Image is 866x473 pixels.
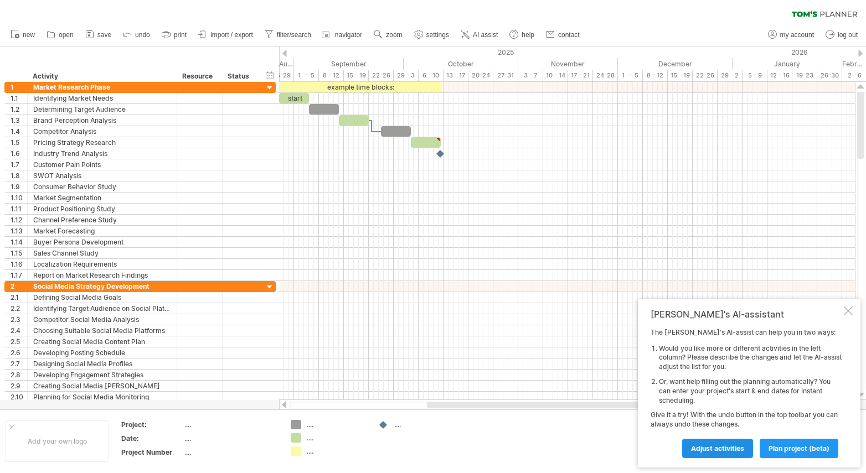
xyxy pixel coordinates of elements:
div: 1.16 [11,259,27,269]
div: 1 [11,82,27,92]
div: January 2026 [733,58,842,70]
div: Localization Requirements [33,259,171,269]
div: 1.10 [11,193,27,203]
div: 2.1 [11,292,27,303]
div: Identifying Target Audience on Social Platforms [33,303,171,314]
a: contact [543,28,583,42]
div: start [279,93,309,103]
div: example time blocks: [279,82,441,92]
div: 1.17 [11,270,27,280]
div: 12 - 16 [767,70,792,81]
li: Or, want help filling out the planning automatically? You can enter your project's start & end da... [659,377,842,405]
a: navigator [320,28,365,42]
a: my account [765,28,817,42]
div: 1.8 [11,170,27,181]
div: 22-26 [369,70,394,81]
div: Resource [182,71,216,82]
div: 1.3 [11,115,27,126]
div: Defining Social Media Goals [33,292,171,303]
div: Product Positioning Study [33,204,171,214]
div: Developing Posting Schedule [33,347,171,358]
div: Report on Market Research Findings [33,270,171,280]
div: 1.15 [11,248,27,258]
div: 1 - 5 [618,70,643,81]
div: 1.1 [11,93,27,103]
span: log out [838,31,858,39]
a: help [507,28,538,42]
div: Identifying Market Needs [33,93,171,103]
div: 2.9 [11,381,27,391]
div: December 2025 [618,58,733,70]
div: Date: [121,434,182,443]
a: import / export [195,28,256,42]
div: 15 - 19 [668,70,693,81]
div: Buyer Persona Development [33,237,171,247]
div: 1.12 [11,215,27,225]
div: .... [307,433,367,443]
span: undo [135,31,150,39]
div: 3 - 7 [518,70,543,81]
div: 1.11 [11,204,27,214]
div: November 2025 [518,58,618,70]
div: 2.7 [11,358,27,369]
div: 2.8 [11,370,27,380]
span: print [174,31,187,39]
div: Planning for Social Media Monitoring [33,392,171,402]
div: Competitor Analysis [33,126,171,137]
div: 29 - 2 [718,70,743,81]
span: new [23,31,35,39]
span: my account [780,31,814,39]
div: 1.5 [11,137,27,148]
a: settings [411,28,452,42]
div: 13 - 17 [444,70,468,81]
a: AI assist [458,28,501,42]
div: [PERSON_NAME]'s AI-assistant [651,309,842,320]
a: zoom [371,28,405,42]
span: filter/search [277,31,311,39]
div: 2.2 [11,303,27,314]
span: contact [558,31,580,39]
span: help [522,31,534,39]
div: 1.13 [11,226,27,236]
div: .... [307,420,367,429]
div: Designing Social Media Profiles [33,358,171,369]
div: 15 - 19 [344,70,369,81]
div: 2.10 [11,392,27,402]
div: 25-29 [269,70,294,81]
div: Project: [121,420,182,429]
div: 26-30 [817,70,842,81]
div: 29 - 3 [394,70,419,81]
div: 5 - 9 [743,70,767,81]
div: .... [184,448,277,457]
a: undo [120,28,153,42]
div: Market Research Phase [33,82,171,92]
div: .... [394,420,455,429]
div: Consumer Behavior Study [33,181,171,192]
div: 2.4 [11,325,27,336]
div: 22-26 [693,70,718,81]
div: 1.7 [11,159,27,170]
div: 2.6 [11,347,27,358]
span: navigator [335,31,362,39]
div: Customer Pain Points [33,159,171,170]
a: open [44,28,77,42]
div: .... [307,446,367,456]
span: AI assist [473,31,498,39]
div: 2.5 [11,336,27,347]
div: .... [184,420,277,429]
div: 27-31 [493,70,518,81]
div: Activity [33,71,171,82]
a: filter/search [262,28,315,42]
div: .... [184,434,277,443]
span: Adjust activities [691,444,744,453]
a: new [8,28,38,42]
div: SWOT Analysis [33,170,171,181]
div: Market Forecasting [33,226,171,236]
div: September 2025 [294,58,404,70]
div: 2 [11,281,27,292]
a: Adjust activities [682,439,753,458]
div: 19-23 [792,70,817,81]
a: log out [823,28,861,42]
div: Determining Target Audience [33,104,171,115]
div: Choosing Suitable Social Media Platforms [33,325,171,336]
